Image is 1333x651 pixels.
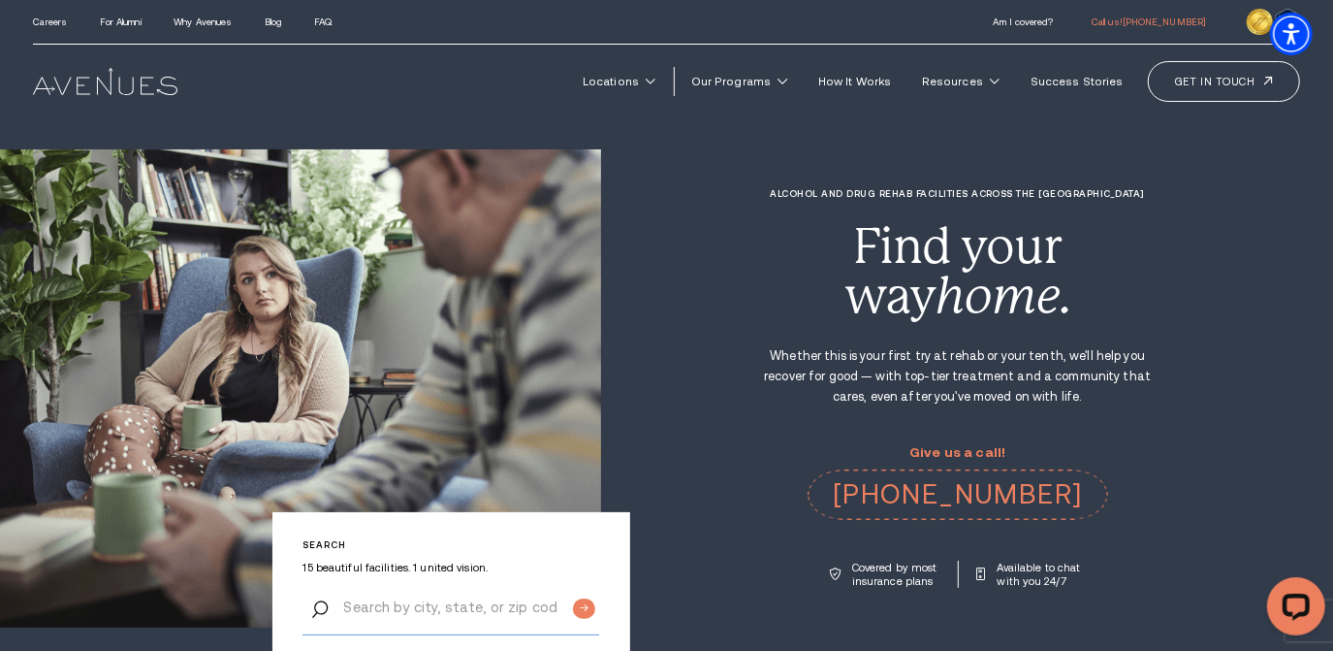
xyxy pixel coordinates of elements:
[1148,61,1300,103] a: Get in touch
[572,66,667,97] a: Locations
[302,581,599,635] input: Search by city, state, or zip code
[174,16,232,27] a: Why Avenues
[314,16,332,27] a: FAQ
[808,470,1108,520] a: call 866.671.4356
[1270,13,1313,55] div: Accessibility Menu
[852,561,940,588] p: Covered by most insurance plans
[808,66,903,97] a: How It Works
[302,561,599,574] p: 15 beautiful facilities. 1 united vision.
[763,188,1153,199] h1: Alcohol and Drug Rehab Facilities across the [GEOGRAPHIC_DATA]
[998,561,1086,588] p: Available to chat with you 24/7
[830,561,940,588] a: Covered by most insurance plans
[1247,9,1273,35] img: clock
[994,16,1053,27] a: Am I covered?
[1020,66,1134,97] a: Success Stories
[1252,570,1333,651] iframe: LiveChat chat widget
[808,445,1108,460] p: Give us a call!
[977,561,1086,588] a: Available to chat with you 24/7
[763,222,1153,320] div: Find your way
[573,599,595,619] input: Submit button
[911,66,1011,97] a: Resources
[100,16,142,27] a: For Alumni
[1092,16,1206,27] a: call 866.671.4356
[936,268,1071,324] i: home.
[763,346,1153,407] p: Whether this is your first try at rehab or your tenth, we'll help you recover for good — with top...
[302,539,599,550] p: Search
[681,66,799,97] a: Our Programs
[33,16,67,27] a: Careers
[265,16,281,27] a: Blog
[1123,16,1206,27] span: [PHONE_NUMBER]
